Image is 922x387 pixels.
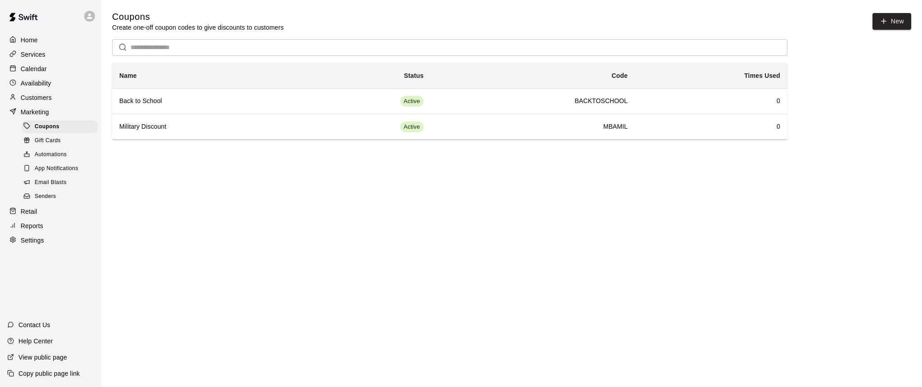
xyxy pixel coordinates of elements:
[7,219,94,233] a: Reports
[7,48,94,61] a: Services
[35,122,59,131] span: Coupons
[22,162,98,175] div: App Notifications
[7,91,94,104] a: Customers
[400,97,424,106] span: Active
[438,122,628,132] h6: MBAMIL
[22,135,98,147] div: Gift Cards
[119,122,291,132] h6: Military Discount
[22,148,101,162] a: Automations
[119,96,291,106] h6: Back to School
[119,72,137,79] b: Name
[438,96,628,106] h6: BACKTOSCHOOL
[7,205,94,218] a: Retail
[21,64,47,73] p: Calendar
[18,320,50,329] p: Contact Us
[22,162,101,176] a: App Notifications
[21,93,52,102] p: Customers
[22,148,98,161] div: Automations
[18,369,80,378] p: Copy public page link
[7,105,94,119] a: Marketing
[22,120,101,134] a: Coupons
[35,178,67,187] span: Email Blasts
[22,190,101,204] a: Senders
[642,96,780,106] h6: 0
[22,176,101,190] a: Email Blasts
[400,123,424,131] span: Active
[872,13,911,30] button: New
[744,72,780,79] b: Times Used
[7,76,94,90] a: Availability
[112,11,284,23] h5: Coupons
[642,122,780,132] h6: 0
[21,36,38,45] p: Home
[21,221,43,230] p: Reports
[21,236,44,245] p: Settings
[35,136,61,145] span: Gift Cards
[7,234,94,247] a: Settings
[22,121,98,133] div: Coupons
[21,108,49,117] p: Marketing
[18,337,53,346] p: Help Center
[22,190,98,203] div: Senders
[21,50,45,59] p: Services
[112,63,787,139] table: simple table
[404,72,424,79] b: Status
[612,72,628,79] b: Code
[22,176,98,189] div: Email Blasts
[21,79,51,88] p: Availability
[7,33,94,47] a: Home
[35,164,78,173] span: App Notifications
[21,207,37,216] p: Retail
[18,353,67,362] p: View public page
[7,62,94,76] a: Calendar
[35,150,67,159] span: Automations
[112,23,284,32] p: Create one-off coupon codes to give discounts to customers
[22,134,101,148] a: Gift Cards
[35,192,56,201] span: Senders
